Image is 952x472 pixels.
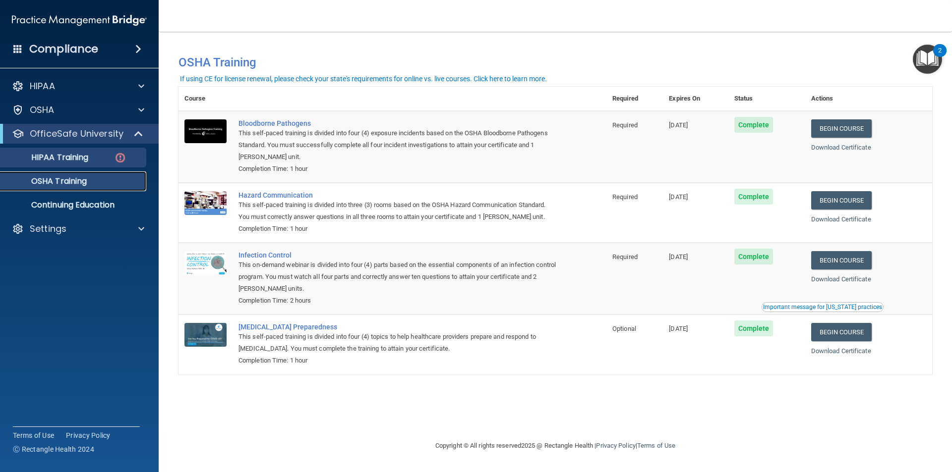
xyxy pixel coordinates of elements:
p: OSHA Training [6,176,87,186]
img: danger-circle.6113f641.png [114,152,126,164]
button: Read this if you are a dental practitioner in the state of CA [762,302,884,312]
img: PMB logo [12,10,147,30]
a: OSHA [12,104,144,116]
a: Begin Course [811,323,872,341]
span: Complete [734,249,773,264]
th: Required [606,87,663,111]
a: Download Certificate [811,347,871,355]
span: Complete [734,320,773,336]
div: Completion Time: 2 hours [238,295,557,307]
p: OSHA [30,104,55,116]
div: This self-paced training is divided into four (4) topics to help healthcare providers prepare and... [238,331,557,355]
p: HIPAA [30,80,55,92]
a: Hazard Communication [238,191,557,199]
a: Settings [12,223,144,235]
div: Completion Time: 1 hour [238,223,557,235]
th: Actions [805,87,932,111]
div: This self-paced training is divided into four (4) exposure incidents based on the OSHA Bloodborne... [238,127,557,163]
a: Privacy Policy [596,442,635,449]
span: Required [612,193,638,201]
button: If using CE for license renewal, please check your state's requirements for online vs. live cours... [178,74,548,84]
span: Complete [734,117,773,133]
a: Terms of Use [13,430,54,440]
a: Begin Course [811,119,872,138]
a: Download Certificate [811,144,871,151]
span: [DATE] [669,325,688,332]
span: [DATE] [669,193,688,201]
span: Complete [734,189,773,205]
div: 2 [938,51,942,63]
span: Required [612,253,638,261]
span: [DATE] [669,253,688,261]
a: Privacy Policy [66,430,111,440]
div: This self-paced training is divided into three (3) rooms based on the OSHA Hazard Communication S... [238,199,557,223]
div: Important message for [US_STATE] practices [763,304,882,310]
a: HIPAA [12,80,144,92]
div: This on-demand webinar is divided into four (4) parts based on the essential components of an inf... [238,259,557,295]
p: HIPAA Training [6,153,88,162]
a: Download Certificate [811,275,871,283]
a: Download Certificate [811,215,871,223]
span: Optional [612,325,636,332]
h4: OSHA Training [178,55,932,69]
a: Begin Course [811,191,872,210]
th: Course [178,87,233,111]
div: Copyright © All rights reserved 2025 @ Rectangle Health | | [374,430,736,462]
a: Bloodborne Pathogens [238,119,557,127]
span: Ⓒ Rectangle Health 2024 [13,444,94,454]
p: Continuing Education [6,200,142,210]
th: Status [728,87,805,111]
a: OfficeSafe University [12,128,144,140]
h4: Compliance [29,42,98,56]
th: Expires On [663,87,728,111]
a: Terms of Use [637,442,675,449]
a: [MEDICAL_DATA] Preparedness [238,323,557,331]
div: Completion Time: 1 hour [238,355,557,367]
span: [DATE] [669,121,688,129]
p: OfficeSafe University [30,128,123,140]
div: Completion Time: 1 hour [238,163,557,175]
a: Begin Course [811,251,872,269]
div: If using CE for license renewal, please check your state's requirements for online vs. live cours... [180,75,547,82]
button: Open Resource Center, 2 new notifications [913,45,942,74]
p: Settings [30,223,66,235]
a: Infection Control [238,251,557,259]
span: Required [612,121,638,129]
